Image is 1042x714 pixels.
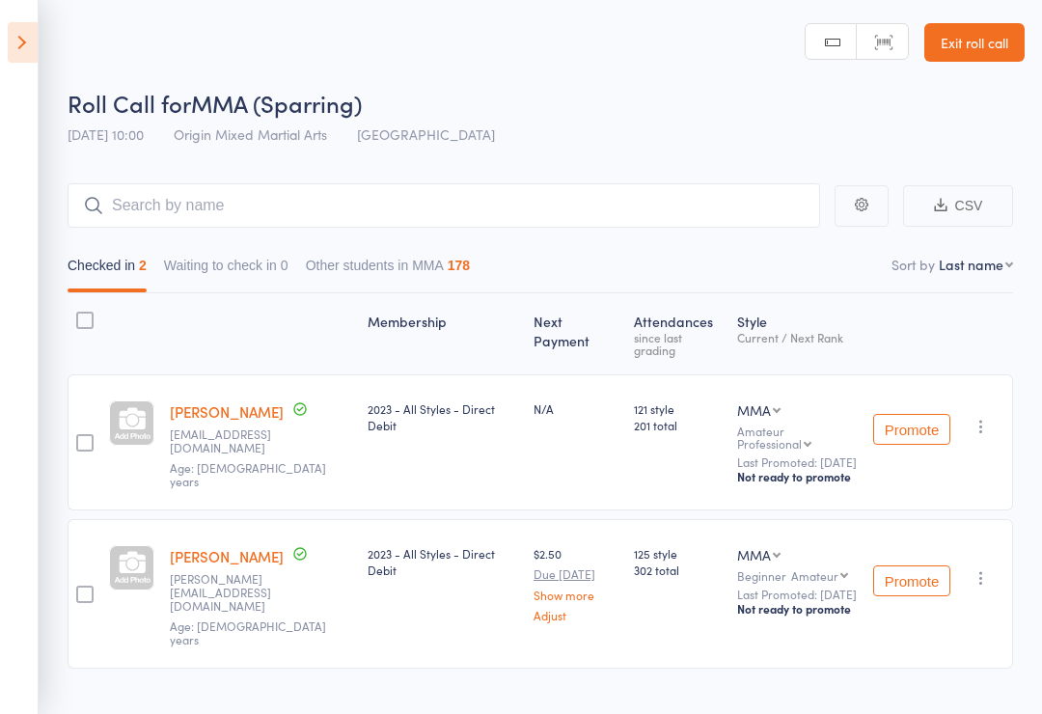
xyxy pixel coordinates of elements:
[360,302,526,366] div: Membership
[737,588,858,601] small: Last Promoted: [DATE]
[634,400,722,417] span: 121 style
[68,248,147,292] button: Checked in2
[448,258,470,273] div: 178
[634,331,722,356] div: since last grading
[170,546,284,566] a: [PERSON_NAME]
[873,565,950,596] button: Promote
[634,545,722,562] span: 125 style
[68,124,144,144] span: [DATE] 10:00
[737,400,771,420] div: MMA
[737,569,858,582] div: Beginner
[139,258,147,273] div: 2
[791,569,838,582] div: Amateur
[170,401,284,422] a: [PERSON_NAME]
[170,572,295,614] small: Ryan.oh768@gmail.com
[68,183,820,228] input: Search by name
[729,302,865,366] div: Style
[534,567,618,581] small: Due [DATE]
[164,248,288,292] button: Waiting to check in0
[68,87,191,119] span: Roll Call for
[174,124,327,144] span: Origin Mixed Martial Arts
[737,601,858,617] div: Not ready to promote
[534,609,618,621] a: Adjust
[634,562,722,578] span: 302 total
[737,545,771,564] div: MMA
[873,414,950,445] button: Promote
[924,23,1025,62] a: Exit roll call
[526,302,626,366] div: Next Payment
[634,417,722,433] span: 201 total
[170,618,326,647] span: Age: [DEMOGRAPHIC_DATA] years
[626,302,729,366] div: Atten­dances
[306,248,471,292] button: Other students in MMA178
[737,437,802,450] div: Professional
[368,400,518,433] div: 2023 - All Styles - Direct Debit
[534,400,618,417] div: N/A
[939,255,1003,274] div: Last name
[903,185,1013,227] button: CSV
[737,331,858,343] div: Current / Next Rank
[191,87,362,119] span: MMA (Sparring)
[368,545,518,578] div: 2023 - All Styles - Direct Debit
[737,425,858,450] div: Amateur
[737,469,858,484] div: Not ready to promote
[891,255,935,274] label: Sort by
[170,427,295,455] small: chefzachjones@outlook.com
[281,258,288,273] div: 0
[534,545,618,621] div: $2.50
[357,124,495,144] span: [GEOGRAPHIC_DATA]
[170,459,326,489] span: Age: [DEMOGRAPHIC_DATA] years
[534,589,618,601] a: Show more
[737,455,858,469] small: Last Promoted: [DATE]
